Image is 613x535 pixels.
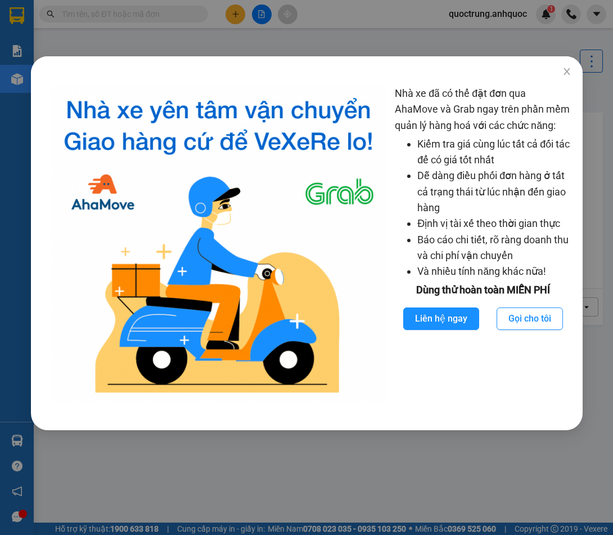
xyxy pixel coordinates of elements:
[562,67,571,76] span: close
[403,307,479,330] button: Liên hệ ngay
[496,307,562,330] button: Gọi cho tôi
[417,232,571,264] li: Báo cáo chi tiết, rõ ràng doanh thu và chi phí vận chuyển
[415,311,467,326] span: Liên hệ ngay
[395,86,571,402] div: Nhà xe đã có thể đặt đơn qua AhaMove và Grab ngay trên phần mềm quản lý hàng hoá với các chức năng:
[395,282,571,298] div: Dùng thử hoàn toàn MIỄN PHÍ
[508,311,551,326] span: Gọi cho tôi
[51,86,386,402] img: logo
[551,56,583,88] button: Close
[417,216,571,231] li: Định vị tài xế theo thời gian thực
[417,168,571,216] li: Dễ dàng điều phối đơn hàng ở tất cả trạng thái từ lúc nhận đến giao hàng
[417,136,571,168] li: Kiểm tra giá cùng lúc tất cả đối tác để có giá tốt nhất
[417,264,571,279] li: Và nhiều tính năng khác nữa!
